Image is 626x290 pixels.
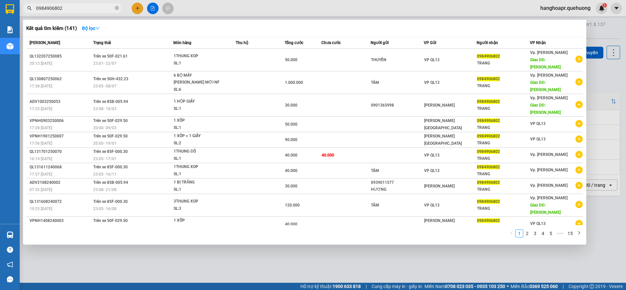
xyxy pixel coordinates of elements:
input: Tìm tên, số ĐT hoặc mã đơn [36,5,114,12]
span: Vp. [PERSON_NAME] [530,183,568,188]
div: TRANG [477,155,529,162]
div: 1THUNG XOP [174,53,223,60]
li: 1 [515,230,523,237]
span: Trên xe 85F-000.30 [93,149,128,154]
div: HƯƠNG [371,186,423,193]
span: 23:05 - 16/08 [93,206,117,211]
span: down [95,26,100,31]
div: QL131611240068 [30,164,91,171]
span: 1.000.000 [285,80,303,85]
span: Thu hộ [236,40,248,45]
li: 15 [565,230,575,237]
div: SL: 1 [174,155,223,162]
div: 1THUNG XOP [174,163,223,171]
div: SL: 1 [174,171,223,178]
span: message [7,276,13,282]
div: 1 BỊ TRẮNG [174,179,223,186]
span: ••• [555,230,565,237]
span: 0984906802 [477,149,500,154]
div: TRANG [477,124,529,131]
span: [PERSON_NAME] [424,103,455,108]
li: Next 5 Pages [555,230,565,237]
a: 2 [524,230,531,237]
li: 5 [547,230,555,237]
span: Người gửi [371,40,389,45]
strong: Bộ lọc [82,26,100,31]
div: TÂM [371,79,423,86]
div: SL: 1 [174,60,223,67]
div: VPNH1408240003 [30,217,91,224]
div: SL: 1 [174,124,223,132]
span: 0984906802 [477,118,500,123]
span: Vp. [PERSON_NAME] [530,168,568,172]
span: Trên xe 50H-432.23 [93,77,128,81]
span: Trên xe 50F-029.50 [93,218,128,223]
img: warehouse-icon [7,43,13,50]
button: Bộ lọcdown [77,23,105,34]
div: SL: 1 [174,224,223,231]
span: left [509,231,513,235]
span: 20:00 - 09/03 [93,126,117,130]
span: VP QL13 [424,153,440,157]
a: 15 [566,230,575,237]
span: 17:56 [DATE] [30,141,52,146]
span: Giao DĐ: [PERSON_NAME] [530,203,561,215]
span: plus-circle [575,135,583,143]
span: Trên xe 85B-005.94 [93,99,128,104]
span: 30.000 [285,103,297,108]
div: 1 XỐP + 1 GIẤY [174,133,223,140]
span: notification [7,261,13,268]
span: Vp. [PERSON_NAME] [530,96,568,100]
span: [PERSON_NAME][GEOGRAPHIC_DATA] [424,218,462,230]
div: TÂM [371,167,423,174]
div: QL130807250062 [30,76,91,83]
span: 23:05 - 08/07 [93,84,117,88]
span: plus-circle [575,151,583,158]
li: 2 [523,230,531,237]
span: VP Gửi [424,40,436,45]
span: 17:38 [DATE] [30,84,52,88]
span: 20:00 - 19/01 [93,141,117,146]
img: logo-vxr [6,4,14,14]
button: right [575,230,583,237]
div: SL: 6 [174,86,223,93]
span: plus-circle [575,166,583,174]
span: 40.000 [285,222,297,227]
span: 40.000 [285,168,297,173]
div: QL131608240072 [30,198,91,205]
div: SL: 1 [174,105,223,112]
span: plus-circle [575,182,583,189]
div: TRANG [477,83,529,89]
span: Trên xe 50F-029.50 [93,118,128,123]
div: ADV1003250053 [30,98,91,105]
div: THUYỀN [371,57,423,63]
a: 5 [547,230,554,237]
span: 20:13 [DATE] [30,61,52,66]
span: [PERSON_NAME][GEOGRAPHIC_DATA] [424,134,462,146]
span: 0984906802 [477,134,500,138]
div: 3THUNG XOP [174,198,223,205]
div: 0901365998 [371,102,423,109]
div: 1 XỐP [174,117,223,124]
div: SL: 3 [174,205,223,212]
span: [PERSON_NAME] [424,184,455,188]
span: close-circle [115,6,119,10]
span: plus-circle [575,101,583,108]
span: 30.000 [285,184,297,188]
span: 23:01 - 22/07 [93,61,117,66]
span: plus-circle [575,56,583,63]
span: VP QL13 [424,58,440,62]
span: 17:33 [DATE] [30,107,52,111]
span: 0984906802 [477,218,500,223]
li: Next Page [575,230,583,237]
span: plus-circle [575,120,583,127]
div: 1 HỘP GIẤY [174,98,223,105]
div: SL: 1 [174,186,223,193]
span: Trên xe 85F-000.30 [93,199,128,204]
span: 23:08 - 10/03 [93,107,117,111]
a: 4 [539,230,547,237]
span: Chưa cước [321,40,341,45]
div: TRANG [477,171,529,178]
div: TRANG [477,60,529,67]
